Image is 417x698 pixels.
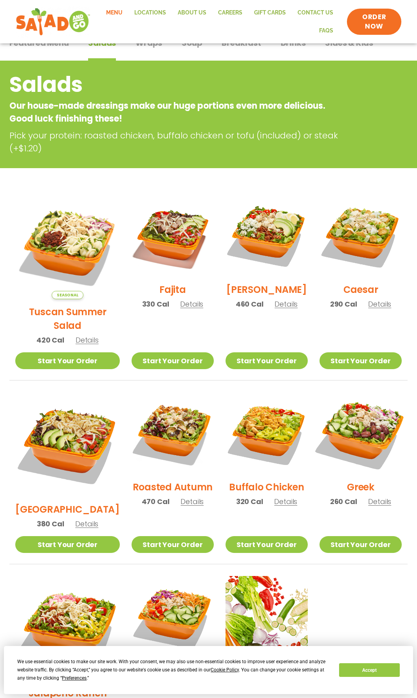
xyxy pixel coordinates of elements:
a: Start Your Order [320,352,402,369]
h2: Caesar [343,283,378,296]
img: new-SAG-logo-768×292 [16,6,90,38]
h2: Salads [9,69,345,100]
span: 460 Cal [236,299,264,309]
span: Details [181,497,204,506]
span: 260 Cal [330,496,357,507]
a: Start Your Order [320,536,402,553]
a: Start Your Order [226,352,308,369]
span: 320 Cal [236,496,263,507]
span: Details [368,299,391,309]
span: 470 Cal [142,496,170,507]
span: Details [76,335,99,345]
img: Product photo for Jalapeño Ranch Salad [15,576,120,680]
img: Product photo for Tuscan Summer Salad [15,195,120,299]
a: Contact Us [292,4,339,22]
h2: Greek [347,480,374,494]
div: We use essential cookies to make our site work. With your consent, we may also use non-essential ... [17,658,330,682]
span: 380 Cal [37,519,64,529]
img: Product photo for Buffalo Chicken Salad [226,392,308,474]
a: Start Your Order [226,536,308,553]
a: ORDER NOW [347,9,401,35]
img: Product photo for Build Your Own [226,576,308,658]
img: Product photo for Fajita Salad [132,195,214,277]
a: GIFT CARDS [248,4,292,22]
span: 330 Cal [142,299,169,309]
img: Product photo for BBQ Ranch Salad [15,392,120,497]
h2: Roasted Autumn [133,480,213,494]
p: Pick your protein: roasted chicken, buffalo chicken or tofu (included) or steak (+$1.20) [9,129,358,155]
span: 420 Cal [36,335,64,345]
a: Locations [128,4,172,22]
span: 290 Cal [330,299,357,309]
img: Product photo for Greek Salad [312,385,409,482]
h2: Fajita [159,283,186,296]
a: About Us [172,4,212,22]
p: Our house-made dressings make our huge portions even more delicious. Good luck finishing these! [9,99,345,125]
a: FAQs [313,22,339,40]
a: Menu [100,4,128,22]
a: Start Your Order [132,536,214,553]
button: Accept [339,663,399,677]
a: Start Your Order [15,536,120,553]
span: Details [274,299,298,309]
h2: [GEOGRAPHIC_DATA] [15,502,120,516]
h2: Buffalo Chicken [229,480,304,494]
img: Product photo for Roasted Autumn Salad [132,392,214,474]
h2: Tuscan Summer Salad [15,305,120,332]
h2: [PERSON_NAME] [226,283,307,296]
span: Details [75,519,98,529]
span: Cookie Policy [211,667,239,673]
a: Start Your Order [15,352,120,369]
img: Product photo for Caesar Salad [320,195,402,277]
div: Cookie Consent Prompt [4,646,413,694]
span: Details [180,299,203,309]
img: Product photo for Thai Salad [132,576,214,658]
div: Tabbed content [9,34,408,61]
a: Start Your Order [132,352,214,369]
span: ORDER NOW [355,13,394,31]
span: Details [274,497,297,506]
nav: Menu [98,4,339,39]
span: Preferences [62,675,87,681]
a: Careers [212,4,248,22]
span: Details [368,497,391,506]
span: Seasonal [52,291,83,299]
img: Product photo for Cobb Salad [226,195,308,277]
